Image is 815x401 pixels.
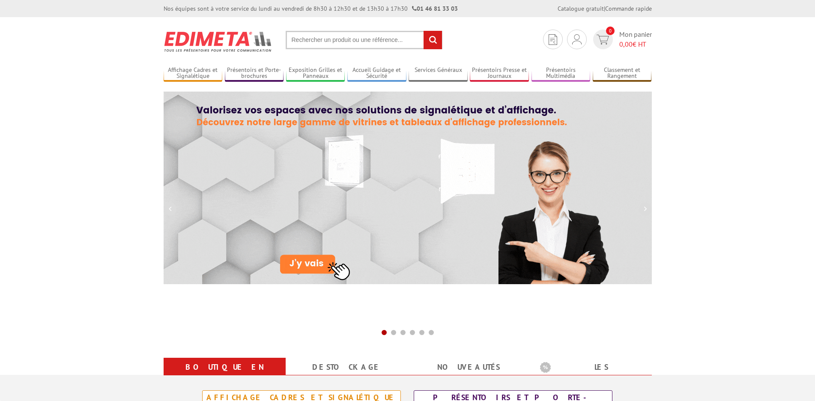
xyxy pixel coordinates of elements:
div: Nos équipes sont à votre service du lundi au vendredi de 8h30 à 12h30 et de 13h30 à 17h30 [164,4,458,13]
a: Catalogue gratuit [558,5,604,12]
b: Les promotions [540,359,647,377]
a: Destockage [296,359,397,375]
span: Mon panier [619,30,652,49]
img: Présentoir, panneau, stand - Edimeta - PLV, affichage, mobilier bureau, entreprise [164,26,273,57]
span: € HT [619,39,652,49]
a: Présentoirs Presse et Journaux [470,66,529,80]
input: rechercher [424,31,442,49]
img: devis rapide [572,34,582,45]
a: Boutique en ligne [174,359,275,390]
a: Exposition Grilles et Panneaux [286,66,345,80]
a: Présentoirs et Porte-brochures [225,66,284,80]
a: Commande rapide [605,5,652,12]
div: | [558,4,652,13]
a: Les promotions [540,359,642,390]
a: Affichage Cadres et Signalétique [164,66,223,80]
a: Services Généraux [409,66,468,80]
a: Accueil Guidage et Sécurité [347,66,406,80]
a: nouveautés [418,359,519,375]
a: Classement et Rangement [593,66,652,80]
span: 0 [606,27,615,35]
a: Présentoirs Multimédia [531,66,591,80]
a: devis rapide 0 Mon panier 0,00€ HT [591,30,652,49]
img: devis rapide [549,34,557,45]
img: devis rapide [597,35,609,45]
strong: 01 46 81 33 03 [412,5,458,12]
input: Rechercher un produit ou une référence... [286,31,442,49]
span: 0,00 [619,40,633,48]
